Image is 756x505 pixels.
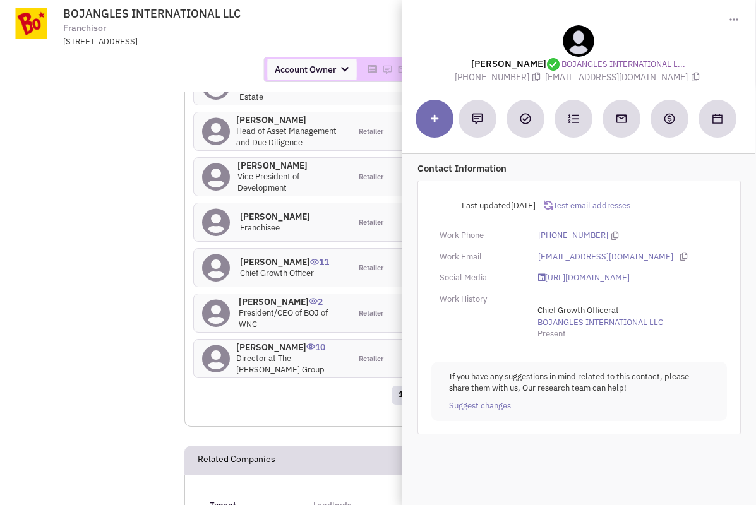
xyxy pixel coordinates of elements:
h4: [PERSON_NAME] [236,342,342,353]
img: Add a Task [520,113,531,124]
span: 10 [306,332,325,353]
span: [PHONE_NUMBER] [455,71,546,83]
span: Director at The [PERSON_NAME] Group [236,353,325,376]
img: Create a deal [663,112,676,125]
h4: [PERSON_NAME] [240,256,329,268]
a: [URL][DOMAIN_NAME] [538,272,630,284]
span: Retailer [359,354,383,364]
img: icon-UserInteraction.png [309,298,318,304]
span: Franchisee [240,222,280,233]
img: Please add to your accounts [382,64,392,74]
span: at [537,305,663,328]
img: icon-UserInteraction.png [306,343,315,350]
img: icon-UserInteraction.png [310,259,319,265]
a: [PHONE_NUMBER] [538,230,608,242]
img: Subscribe to a cadence [568,113,579,124]
span: Retailer [359,218,383,228]
a: Suggest changes [449,400,511,412]
img: Verified by our researchers [547,58,560,71]
div: Social Media [431,272,530,284]
span: Franchisor [63,21,106,35]
a: BOJANGLES INTERNATIONAL L... [562,59,686,71]
img: Send an email [615,112,628,125]
a: BOJANGLES INTERNATIONAL LLC [537,317,663,329]
span: 2 [309,287,323,307]
span: Chief Growth Officer [240,268,314,278]
h4: [PERSON_NAME] [236,114,342,126]
h2: Related Companies [198,446,275,474]
span: Present [537,328,566,339]
img: Please add to your accounts [397,64,407,74]
div: [STREET_ADDRESS] [63,36,393,48]
img: Add a note [472,113,483,124]
span: [EMAIL_ADDRESS][DOMAIN_NAME] [546,71,702,83]
span: Account Owner [267,59,356,80]
span: BOJANGLES INTERNATIONAL LLC [63,6,241,21]
p: Contact Information [417,162,741,175]
div: Work History [431,294,530,306]
div: Last updated [431,194,544,218]
span: Retailer [359,263,383,273]
span: [DATE] [511,200,536,211]
a: [EMAIL_ADDRESS][DOMAIN_NAME] [538,251,673,263]
span: Retailer [359,309,383,319]
span: 11 [310,247,329,268]
span: Chief Growth Officer [537,305,611,316]
img: Schedule a Meeting [712,114,723,124]
div: Work Email [431,251,530,263]
a: 1 [392,386,411,405]
p: If you have any suggestions in mind related to this contact, please share them with us, Our resea... [449,371,709,395]
div: Work Phone [431,230,530,242]
span: President/CEO of BOJ of WNC [239,307,328,330]
lable: [PERSON_NAME] [472,57,562,69]
span: Retailer [359,172,383,182]
h4: [PERSON_NAME] [237,160,342,171]
span: Head of Asset Management and Due Diligence [236,126,337,148]
h4: [PERSON_NAME] [240,211,310,222]
span: Retailer [359,127,383,137]
img: teammate.png [563,25,594,57]
span: Vice President of Development [237,171,299,194]
span: Test email addresses [553,200,631,211]
h4: [PERSON_NAME] [239,296,342,307]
